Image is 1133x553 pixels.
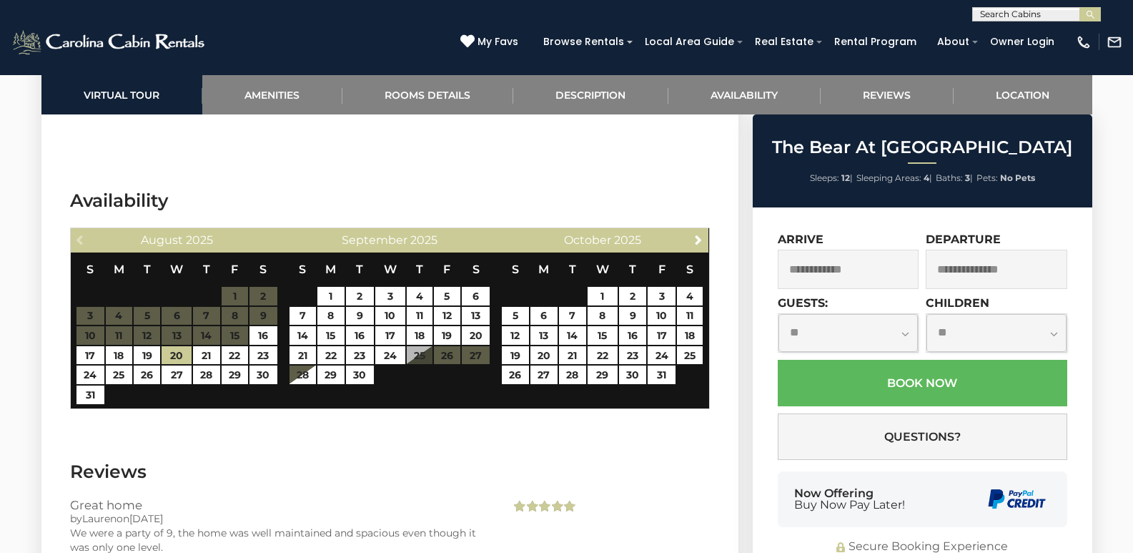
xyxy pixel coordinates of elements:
[346,307,374,326] a: 9
[976,172,998,183] span: Pets:
[86,263,94,276] span: Sunday
[249,346,277,365] a: 23
[478,34,518,49] span: My Favs
[629,263,636,276] span: Thursday
[193,366,219,384] a: 28
[538,263,549,276] span: Monday
[513,75,668,114] a: Description
[460,34,522,50] a: My Favs
[756,138,1089,157] h2: The Bear At [GEOGRAPHIC_DATA]
[648,326,676,345] a: 17
[569,263,576,276] span: Tuesday
[686,263,693,276] span: Saturday
[502,326,528,345] a: 12
[231,263,238,276] span: Friday
[564,233,611,247] span: October
[11,28,209,57] img: White-1-2.png
[222,366,248,384] a: 29
[290,307,316,326] a: 7
[748,31,821,53] a: Real Estate
[70,512,490,526] div: by on
[346,346,374,365] a: 23
[926,296,989,310] label: Children
[259,263,267,276] span: Saturday
[794,499,905,511] span: Buy Now Pay Later!
[134,366,160,384] a: 26
[794,488,905,511] div: Now Offering
[407,307,432,326] a: 11
[1000,172,1035,183] strong: No Pets
[502,346,528,365] a: 19
[619,346,647,365] a: 23
[134,346,160,365] a: 19
[106,346,132,365] a: 18
[559,346,585,365] a: 21
[924,172,929,183] strong: 4
[778,413,1067,460] button: Questions?
[41,75,202,114] a: Virtual Tour
[677,326,703,345] a: 18
[1076,34,1092,50] img: phone-regular-white.png
[434,287,460,305] a: 5
[936,172,963,183] span: Baths:
[222,346,248,365] a: 22
[202,75,342,114] a: Amenities
[693,234,704,245] span: Next
[70,188,710,213] h3: Availability
[778,296,828,310] label: Guests:
[596,263,609,276] span: Wednesday
[778,233,823,246] label: Arrive
[416,263,423,276] span: Thursday
[342,233,407,247] span: September
[114,263,124,276] span: Monday
[614,233,641,247] span: 2025
[203,263,210,276] span: Thursday
[936,169,973,187] li: |
[856,172,921,183] span: Sleeping Areas:
[856,169,932,187] li: |
[76,346,104,365] a: 17
[821,75,954,114] a: Reviews
[76,366,104,384] a: 24
[588,326,618,345] a: 15
[346,287,374,305] a: 2
[106,366,132,384] a: 25
[588,307,618,326] a: 8
[619,287,647,305] a: 2
[530,326,558,345] a: 13
[162,366,192,384] a: 27
[559,307,585,326] a: 7
[648,346,676,365] a: 24
[502,366,528,384] a: 26
[677,346,703,365] a: 25
[325,263,336,276] span: Monday
[70,459,710,484] h3: Reviews
[290,346,316,365] a: 21
[954,75,1092,114] a: Location
[559,326,585,345] a: 14
[530,346,558,365] a: 20
[434,307,460,326] a: 12
[965,172,970,183] strong: 3
[473,263,480,276] span: Saturday
[926,233,1001,246] label: Departure
[76,386,104,404] a: 31
[70,499,490,512] h3: Great home
[317,346,344,365] a: 22
[648,287,676,305] a: 3
[346,326,374,345] a: 16
[930,31,976,53] a: About
[356,263,363,276] span: Tuesday
[841,172,850,183] strong: 12
[317,326,344,345] a: 15
[778,360,1067,406] button: Book Now
[619,307,647,326] a: 9
[512,263,519,276] span: Sunday
[317,366,344,384] a: 29
[317,307,344,326] a: 8
[299,263,306,276] span: Sunday
[638,31,741,53] a: Local Area Guide
[384,263,397,276] span: Wednesday
[249,326,277,345] a: 16
[375,307,405,326] a: 10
